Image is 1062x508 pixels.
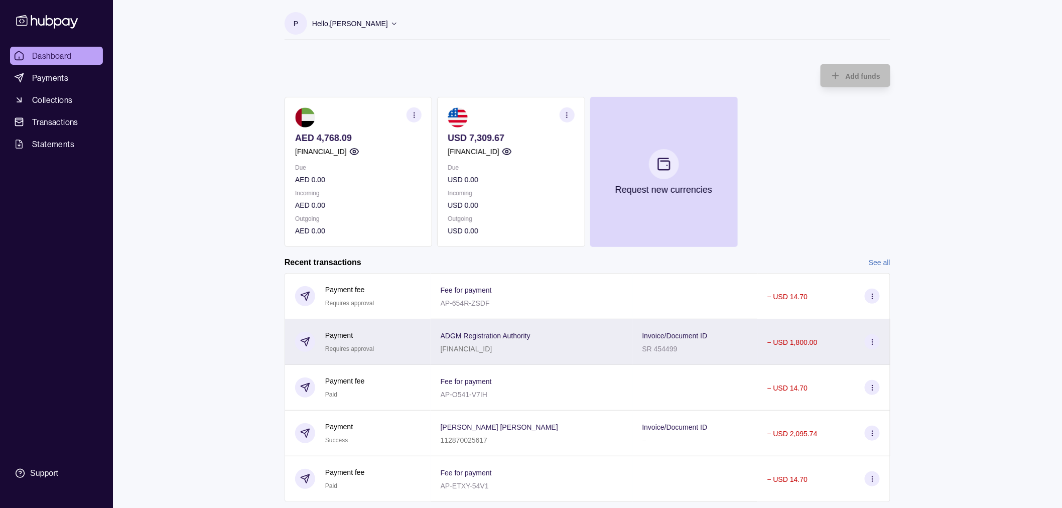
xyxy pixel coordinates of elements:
[767,338,818,346] p: − USD 1,800.00
[615,184,712,195] p: Request new currencies
[325,330,374,341] p: Payment
[10,69,103,87] a: Payments
[441,377,492,386] p: Fee for payment
[767,430,818,438] p: − USD 2,095.74
[295,225,422,236] p: AED 0.00
[441,299,490,307] p: AP-654R-ZSDF
[441,469,492,477] p: Fee for payment
[295,174,422,185] p: AED 0.00
[448,225,574,236] p: USD 0.00
[642,436,646,444] p: –
[441,436,487,444] p: 112870025617
[312,18,388,29] p: Hello, [PERSON_NAME]
[32,116,78,128] span: Transactions
[30,468,58,479] div: Support
[295,146,347,157] p: [FINANCIAL_ID]
[325,300,374,307] span: Requires approval
[295,107,315,128] img: ae
[767,384,808,392] p: − USD 14.70
[325,375,365,387] p: Payment fee
[441,423,558,431] p: [PERSON_NAME] [PERSON_NAME]
[590,97,738,247] button: Request new currencies
[325,421,353,432] p: Payment
[32,72,68,84] span: Payments
[448,146,499,157] p: [FINANCIAL_ID]
[869,257,890,268] a: See all
[441,286,492,294] p: Fee for payment
[325,391,337,398] span: Paid
[821,64,890,87] button: Add funds
[448,162,574,173] p: Due
[642,345,678,353] p: SR 454499
[10,113,103,131] a: Transactions
[295,162,422,173] p: Due
[10,463,103,484] a: Support
[32,94,72,106] span: Collections
[294,18,298,29] p: P
[10,91,103,109] a: Collections
[32,138,74,150] span: Statements
[642,332,708,340] p: Invoice/Document ID
[325,467,365,478] p: Payment fee
[767,293,808,301] p: − USD 14.70
[32,50,72,62] span: Dashboard
[448,174,574,185] p: USD 0.00
[325,345,374,352] span: Requires approval
[441,345,492,353] p: [FINANCIAL_ID]
[10,135,103,153] a: Statements
[448,188,574,199] p: Incoming
[642,423,708,431] p: Invoice/Document ID
[846,72,880,80] span: Add funds
[295,133,422,144] p: AED 4,768.09
[448,107,468,128] img: us
[441,332,530,340] p: ADGM Registration Authority
[441,391,487,399] p: AP-O541-V7IH
[295,213,422,224] p: Outgoing
[285,257,361,268] h2: Recent transactions
[448,213,574,224] p: Outgoing
[441,482,489,490] p: AP-ETXY-54V1
[448,133,574,144] p: USD 7,309.67
[325,284,374,295] p: Payment fee
[325,482,337,489] span: Paid
[10,47,103,65] a: Dashboard
[448,200,574,211] p: USD 0.00
[295,200,422,211] p: AED 0.00
[767,475,808,483] p: − USD 14.70
[325,437,348,444] span: Success
[295,188,422,199] p: Incoming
